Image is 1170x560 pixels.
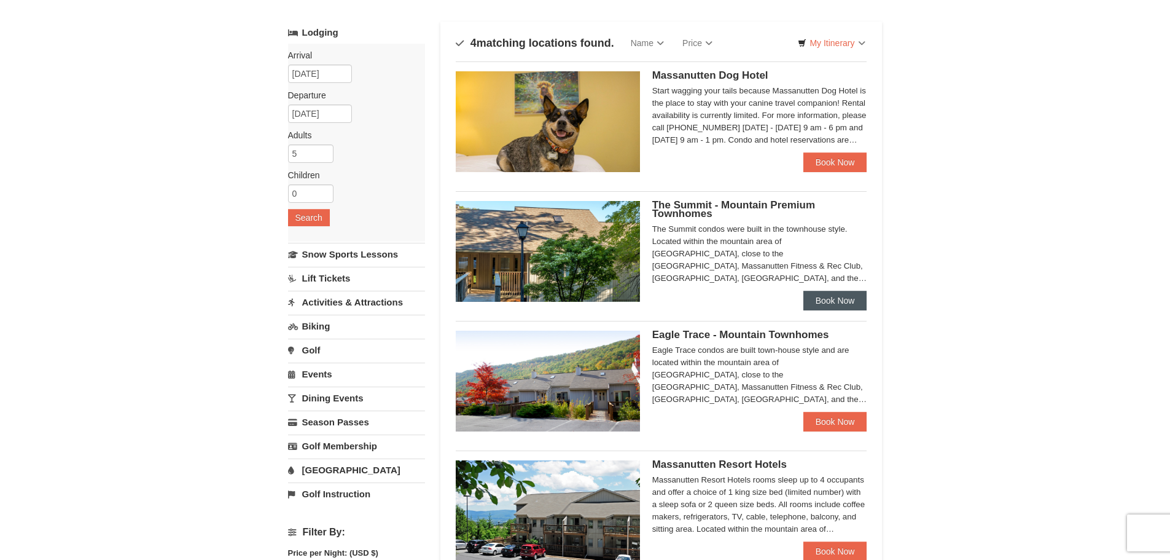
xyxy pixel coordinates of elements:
a: Activities & Attractions [288,291,425,314]
label: Departure [288,89,416,101]
div: Start wagging your tails because Massanutten Dog Hotel is the place to stay with your canine trav... [652,85,867,146]
a: Golf Instruction [288,483,425,505]
label: Children [288,169,416,181]
h4: matching locations found. [456,37,614,49]
span: Eagle Trace - Mountain Townhomes [652,329,829,341]
a: Season Passes [288,411,425,433]
strong: Price per Night: (USD $) [288,548,378,558]
a: Events [288,363,425,385]
a: My Itinerary [790,34,873,52]
span: Massanutten Dog Hotel [652,69,768,81]
div: The Summit condos were built in the townhouse style. Located within the mountain area of [GEOGRAP... [652,223,867,285]
div: Massanutten Resort Hotels rooms sleep up to 4 occupants and offer a choice of 1 king size bed (li... [652,474,867,535]
a: Lift Tickets [288,267,425,290]
a: Book Now [803,291,867,310]
a: Name [622,31,673,55]
label: Adults [288,129,416,141]
span: The Summit - Mountain Premium Townhomes [652,199,815,219]
label: Arrival [288,49,416,61]
a: Lodging [288,22,425,44]
span: Massanutten Resort Hotels [652,459,787,470]
a: Book Now [803,152,867,172]
div: Eagle Trace condos are built town-house style and are located within the mountain area of [GEOGRA... [652,344,867,406]
a: Dining Events [288,387,425,409]
a: [GEOGRAPHIC_DATA] [288,459,425,481]
a: Biking [288,315,425,337]
a: Golf Membership [288,435,425,457]
a: Snow Sports Lessons [288,243,425,266]
button: Search [288,209,330,226]
a: Price [673,31,722,55]
img: 19219034-1-0eee7e00.jpg [456,201,640,302]
h4: Filter By: [288,527,425,538]
a: Book Now [803,412,867,432]
img: 19218983-1-9b289e55.jpg [456,331,640,432]
img: 27428181-5-81c892a3.jpg [456,71,640,172]
a: Golf [288,339,425,361]
span: 4 [470,37,477,49]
